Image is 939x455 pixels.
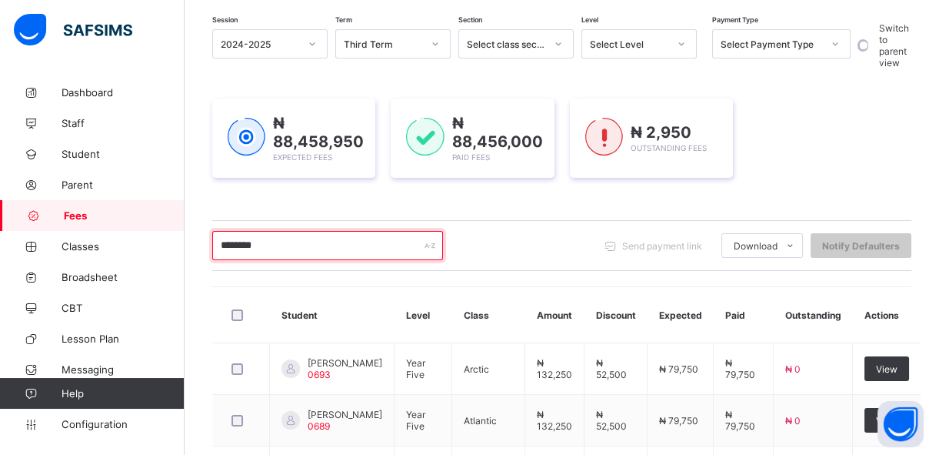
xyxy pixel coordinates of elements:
[785,415,801,427] span: ₦ 0
[228,118,265,156] img: expected-1.03dd87d44185fb6c27cc9b2570c10499.svg
[395,287,452,343] th: Level
[590,38,668,50] div: Select Level
[785,363,801,375] span: ₦ 0
[344,38,422,50] div: Third Term
[62,179,185,191] span: Parent
[876,415,897,427] span: View
[876,363,897,375] span: View
[585,118,623,156] img: outstanding-1.146d663e52f09953f639664a84e30106.svg
[62,387,184,400] span: Help
[62,302,185,314] span: CBT
[62,240,185,253] span: Classes
[525,287,584,343] th: Amount
[452,114,543,151] span: ₦ 88,456,000
[270,287,395,343] th: Student
[581,15,598,24] span: Level
[648,287,714,343] th: Expected
[584,287,648,343] th: Discount
[62,418,184,430] span: Configuration
[721,38,822,50] div: Select Payment Type
[452,152,490,162] span: Paid Fees
[464,415,497,427] span: Atlantic
[406,118,444,156] img: paid-1.3eb1404cbcb1d3b736510a26bbfa3ccb.svg
[467,38,545,50] div: Select class section
[622,240,702,252] span: Send payment link
[335,15,352,24] span: Term
[64,209,185,222] span: Fees
[62,148,185,160] span: Student
[221,38,299,50] div: 2024-2025
[596,409,627,432] span: ₦ 52,500
[596,357,627,380] span: ₦ 52,500
[62,86,185,99] span: Dashboard
[631,123,691,142] span: ₦ 2,950
[822,240,900,252] span: Notify Defaulters
[631,143,707,152] span: Outstanding Fees
[62,363,185,376] span: Messaging
[62,333,185,345] span: Lesson Plan
[853,287,921,343] th: Actions
[273,152,332,162] span: Expected Fees
[308,420,330,432] span: 0689
[406,409,425,432] span: Year Five
[212,15,238,24] span: Session
[877,401,924,447] button: Open asap
[62,117,185,129] span: Staff
[725,409,755,432] span: ₦ 79,750
[879,22,909,69] label: Switch to parent view
[712,15,758,24] span: Payment Type
[537,409,572,432] span: ₦ 132,250
[452,287,525,343] th: Class
[273,114,364,151] span: ₦ 88,458,950
[308,369,331,380] span: 0693
[464,363,489,375] span: Arctic
[14,14,132,46] img: safsims
[308,409,382,420] span: [PERSON_NAME]
[725,357,755,380] span: ₦ 79,750
[659,363,698,375] span: ₦ 79,750
[537,357,572,380] span: ₦ 132,250
[308,357,382,369] span: [PERSON_NAME]
[734,240,778,252] span: Download
[659,415,698,427] span: ₦ 79,750
[62,271,185,283] span: Broadsheet
[406,357,425,380] span: Year Five
[714,287,774,343] th: Paid
[458,15,482,24] span: Section
[774,287,853,343] th: Outstanding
